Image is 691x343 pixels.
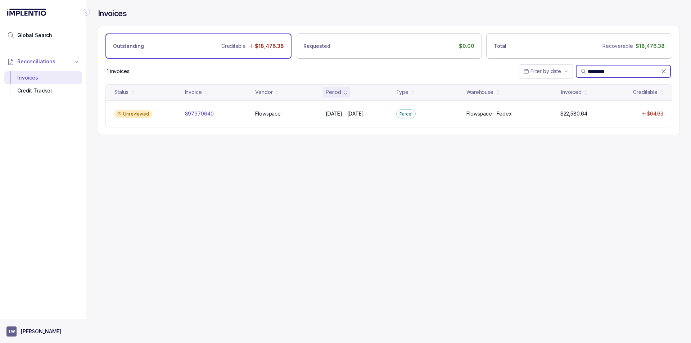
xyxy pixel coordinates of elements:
button: User initials[PERSON_NAME] [6,326,80,337]
div: Creditable [633,89,658,96]
p: 1 invoices [107,68,130,75]
span: Filter by date [530,68,561,74]
div: Collapse Icon [82,8,91,17]
div: Invoices [10,71,76,84]
div: Unreviewed [114,110,152,118]
div: Vendor [255,89,272,96]
p: Outstanding [113,42,144,50]
button: Reconciliations [4,54,82,69]
div: Period [326,89,341,96]
div: Warehouse [466,89,493,96]
div: Invoice [185,89,202,96]
p: Requested [303,42,330,50]
span: User initials [6,326,17,337]
p: Flowspace - Fedex [466,110,512,117]
p: Total [494,42,506,50]
div: Reconciliations [4,70,82,99]
search: Date Range Picker [523,68,561,75]
p: Flowspace [255,110,281,117]
p: $0.00 [459,42,474,50]
p: [PERSON_NAME] [21,328,61,335]
p: Parcel [399,110,412,118]
p: Creditable [221,42,246,50]
div: Remaining page entries [107,68,130,75]
div: Invoiced [561,89,581,96]
p: Recoverable [602,42,633,50]
div: Type [396,89,408,96]
span: Reconciliations [17,58,55,65]
h4: Invoices [98,9,127,19]
div: Credit Tracker [10,84,76,97]
button: Date Range Picker [519,64,573,78]
p: [DATE] - [DATE] [326,110,364,117]
p: $64.63 [647,110,663,117]
div: Status [114,89,128,96]
p: $22,580.64 [560,110,587,117]
p: $18,476.38 [255,42,284,50]
p: 897970640 [185,110,214,117]
p: $18,476.38 [636,42,665,50]
span: Global Search [17,32,52,39]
